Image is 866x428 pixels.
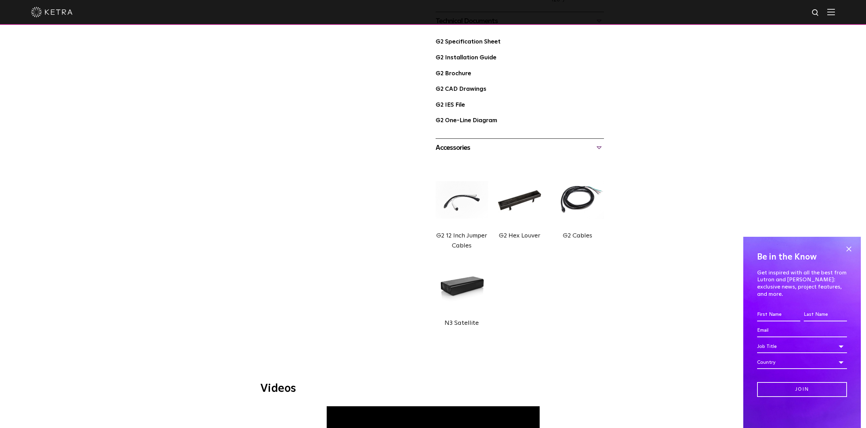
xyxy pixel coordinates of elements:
[757,324,847,337] input: Email
[436,55,496,61] a: G2 Installation Guide
[31,7,73,17] img: ketra-logo-2019-white
[436,118,497,124] a: G2 One-Line Diagram
[757,308,800,321] input: First Name
[499,233,540,239] label: G2 Hex Louver
[757,269,847,298] p: Get inspired with all the best from Lutron and [PERSON_NAME]: exclusive news, project features, a...
[757,382,847,397] input: Join
[436,39,501,45] a: G2 Specification Sheet
[757,356,847,369] div: Country
[563,233,592,239] label: G2 Cables
[445,320,479,326] label: N3 Satellite
[436,71,471,77] a: G2 Brochure
[811,9,820,17] img: search icon
[436,171,488,229] img: G2 12 inch cables
[436,258,488,317] img: n3-img@2x
[757,251,847,264] h4: Be in the Know
[827,9,835,15] img: Hamburger%20Nav.svg
[436,86,486,92] a: G2 CAD Drawings
[436,258,488,328] a: n3-img@2x N3 Satellite
[804,308,847,321] input: Last Name
[436,233,487,249] label: G2 12 Inch Jumper Cables
[551,171,604,229] img: G2 cables
[260,383,606,394] h3: Videos
[757,340,847,353] div: Job Title
[493,171,546,229] img: G2 Hex Louver
[436,142,604,153] div: Accessories
[436,102,465,108] a: G2 IES File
